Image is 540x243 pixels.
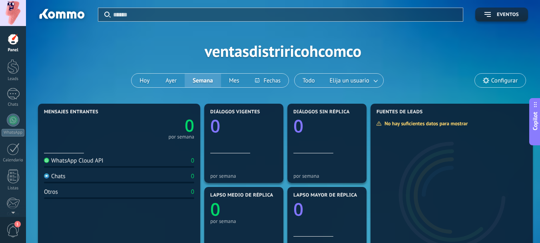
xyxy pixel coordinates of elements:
[2,158,25,163] div: Calendario
[191,157,194,165] div: 0
[376,120,473,127] div: No hay suficientes datos para mostrar
[44,109,98,115] span: Mensajes entrantes
[44,173,66,180] div: Chats
[44,188,58,196] div: Otros
[293,197,303,221] text: 0
[132,74,157,87] button: Hoy
[377,109,423,115] span: Fuentes de leads
[328,75,371,86] span: Elija un usuario
[295,74,323,87] button: Todo
[293,109,350,115] span: Diálogos sin réplica
[119,114,194,137] a: 0
[185,74,221,87] button: Semana
[247,74,288,87] button: Fechas
[44,157,104,165] div: WhatsApp Cloud API
[157,74,185,87] button: Ayer
[210,218,277,224] div: por semana
[210,109,260,115] span: Diálogos vigentes
[293,193,357,198] span: Lapso mayor de réplica
[2,186,25,191] div: Listas
[44,158,49,163] img: WhatsApp Cloud API
[293,114,303,138] text: 0
[293,173,361,179] div: por semana
[191,188,194,196] div: 0
[44,173,49,179] img: Chats
[191,173,194,180] div: 0
[210,193,273,198] span: Lapso medio de réplica
[323,74,383,87] button: Elija un usuario
[531,112,539,130] span: Copilot
[2,48,25,53] div: Panel
[221,74,247,87] button: Mes
[168,135,194,139] div: por semana
[14,221,21,227] span: 1
[491,77,518,84] span: Configurar
[210,114,220,138] text: 0
[210,173,277,179] div: por semana
[2,129,24,137] div: WhatsApp
[185,114,194,137] text: 0
[475,8,528,22] button: Eventos
[2,102,25,107] div: Chats
[497,12,519,18] span: Eventos
[210,197,220,221] text: 0
[2,76,25,82] div: Leads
